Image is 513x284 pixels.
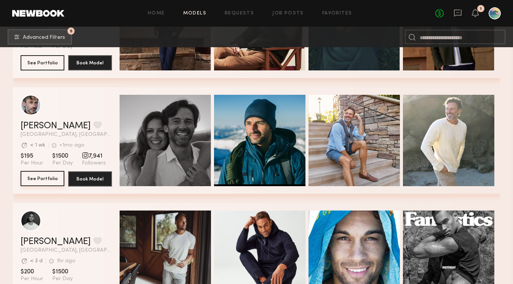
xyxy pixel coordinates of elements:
span: Quick Preview [150,138,196,145]
span: Quick Preview [433,254,479,260]
span: Quick Preview [245,138,290,145]
button: See Portfolio [21,171,64,186]
a: Job Posts [272,11,304,16]
div: 1 [480,7,482,11]
span: Quick Preview [339,254,385,260]
button: See Portfolio [21,55,64,70]
span: Followers [82,160,106,167]
span: [GEOGRAPHIC_DATA], [GEOGRAPHIC_DATA] [21,248,112,253]
div: < 1 wk [30,143,45,148]
span: [GEOGRAPHIC_DATA], [GEOGRAPHIC_DATA] [21,132,112,137]
div: 1hr ago [57,258,75,264]
span: $1500 [52,268,73,276]
button: Book Model [68,55,112,70]
span: $1500 [52,152,73,160]
a: [PERSON_NAME] [21,121,91,131]
span: Per Hour [21,160,43,167]
button: Book Model [68,171,112,187]
span: Advanced Filters [23,35,65,40]
a: Requests [225,11,254,16]
a: Models [183,11,206,16]
div: < 3 d [30,258,43,264]
span: Per Day [52,160,73,167]
span: Quick Preview [245,254,290,260]
span: 7,941 [82,152,106,160]
span: Per Day [52,276,73,282]
span: Per Hour [21,276,43,282]
a: Home [148,11,165,16]
a: Favorites [322,11,352,16]
div: +1mo ago [59,143,85,148]
span: $200 [21,268,43,276]
a: [PERSON_NAME] [21,237,91,246]
span: Quick Preview [433,138,479,145]
span: 5 [70,29,72,33]
span: Quick Preview [150,254,196,260]
span: $195 [21,152,43,160]
button: 5Advanced Filters [8,29,72,45]
span: Quick Preview [339,138,385,145]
